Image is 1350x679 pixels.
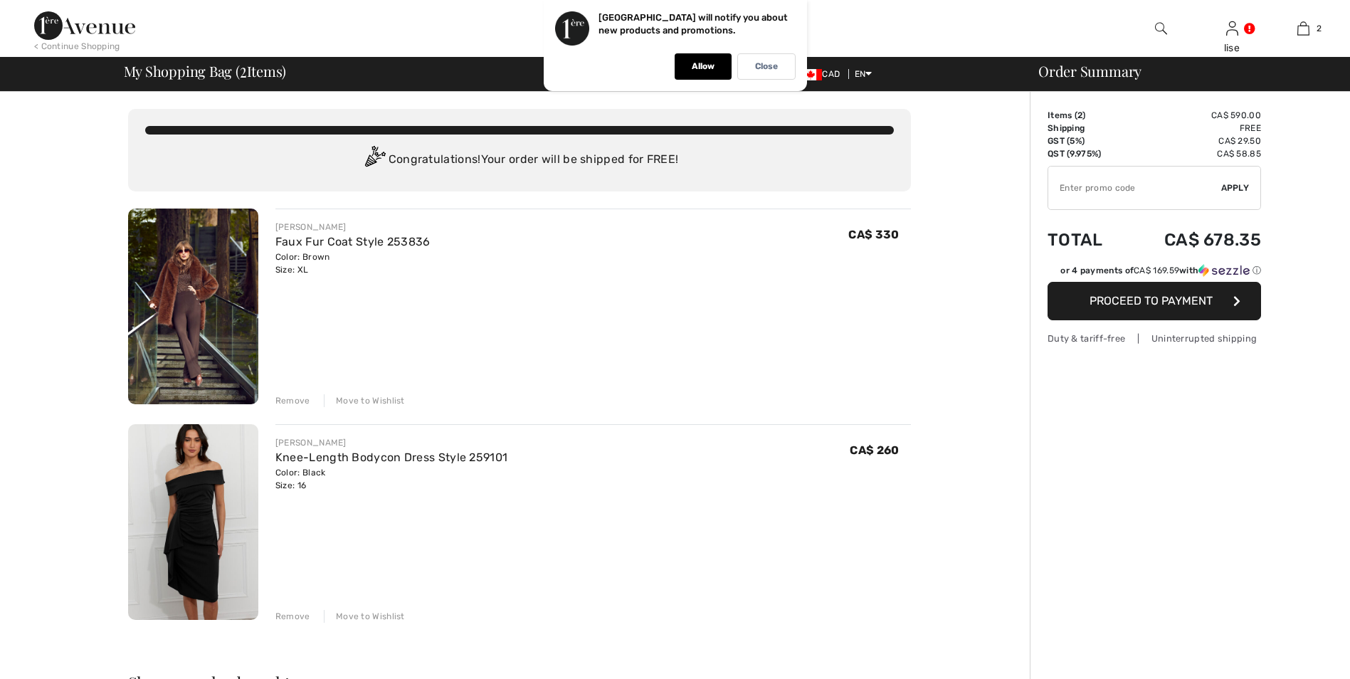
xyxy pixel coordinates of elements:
[275,221,431,233] div: [PERSON_NAME]
[1048,264,1261,282] div: or 4 payments ofCA$ 169.59withSezzle Click to learn more about Sezzle
[275,466,507,492] div: Color: Black Size: 16
[1048,135,1125,147] td: GST (5%)
[324,610,405,623] div: Move to Wishlist
[1317,22,1322,35] span: 2
[1125,122,1261,135] td: Free
[1125,109,1261,122] td: CA$ 590.00
[145,146,894,174] div: Congratulations! Your order will be shipped for FREE!
[1077,110,1082,120] span: 2
[128,424,258,620] img: Knee-Length Bodycon Dress Style 259101
[128,209,258,404] img: Faux Fur Coat Style 253836
[855,69,872,79] span: EN
[848,228,899,241] span: CA$ 330
[1125,147,1261,160] td: CA$ 58.85
[34,40,120,53] div: < Continue Shopping
[1221,181,1250,194] span: Apply
[799,69,822,80] img: Canadian Dollar
[1048,332,1261,345] div: Duty & tariff-free | Uninterrupted shipping
[850,443,899,457] span: CA$ 260
[1226,20,1238,37] img: My Info
[1048,109,1125,122] td: Items ( )
[275,610,310,623] div: Remove
[1226,21,1238,35] a: Sign In
[692,61,714,72] p: Allow
[1297,20,1309,37] img: My Bag
[598,12,788,36] p: [GEOGRAPHIC_DATA] will notify you about new products and promotions.
[1155,20,1167,37] img: search the website
[755,61,778,72] p: Close
[799,69,845,79] span: CAD
[1060,264,1261,277] div: or 4 payments of with
[1125,216,1261,264] td: CA$ 678.35
[124,64,287,78] span: My Shopping Bag ( Items)
[275,394,310,407] div: Remove
[1090,294,1213,307] span: Proceed to Payment
[324,394,405,407] div: Move to Wishlist
[1021,64,1341,78] div: Order Summary
[275,251,431,276] div: Color: Brown Size: XL
[34,11,135,40] img: 1ère Avenue
[360,146,389,174] img: Congratulation2.svg
[1197,41,1267,56] div: lise
[275,235,431,248] a: Faux Fur Coat Style 253836
[1125,135,1261,147] td: CA$ 29.50
[1048,216,1125,264] td: Total
[1134,265,1179,275] span: CA$ 169.59
[1198,264,1250,277] img: Sezzle
[275,451,507,464] a: Knee-Length Bodycon Dress Style 259101
[240,60,247,79] span: 2
[275,436,507,449] div: [PERSON_NAME]
[1268,20,1338,37] a: 2
[1048,147,1125,160] td: QST (9.975%)
[1048,282,1261,320] button: Proceed to Payment
[1048,167,1221,209] input: Promo code
[1048,122,1125,135] td: Shipping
